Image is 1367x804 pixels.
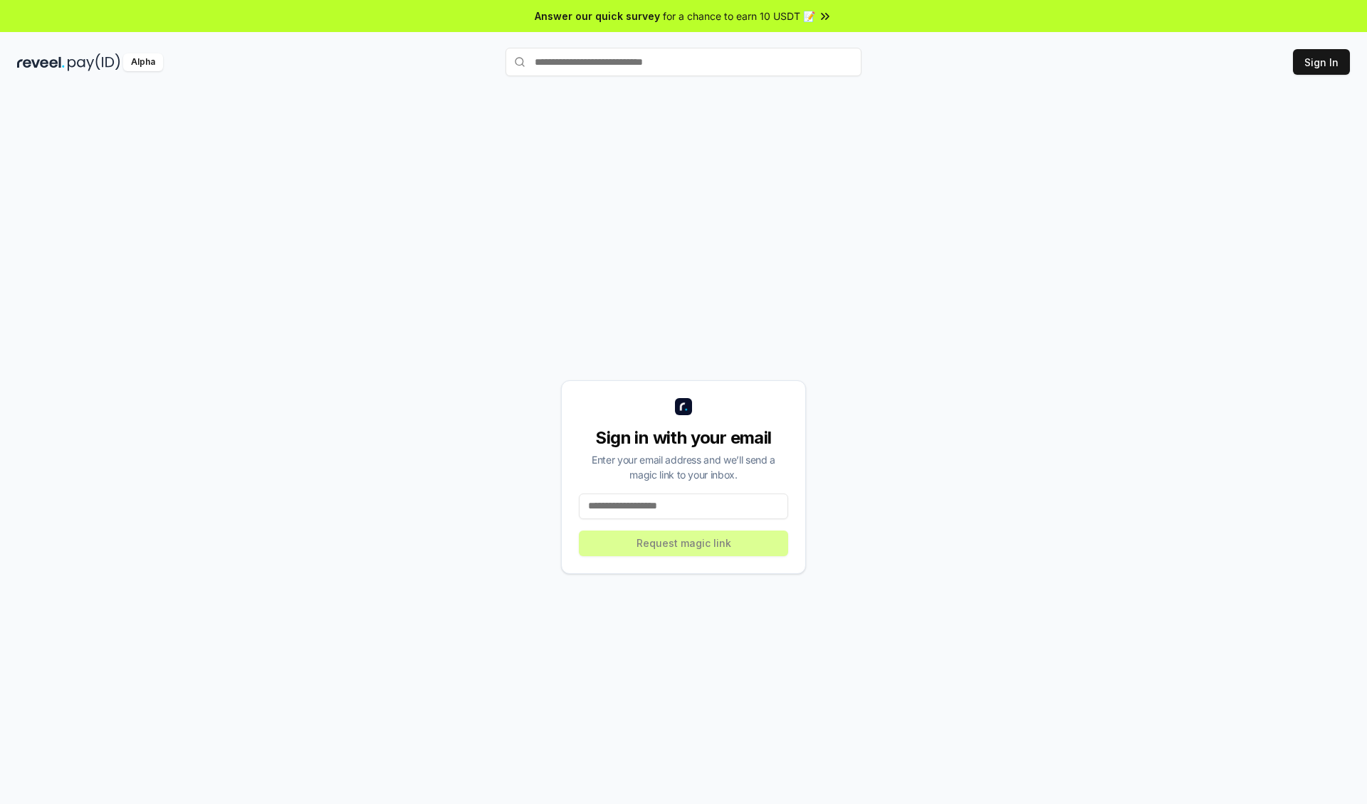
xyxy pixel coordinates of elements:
span: Answer our quick survey [535,9,660,24]
img: logo_small [675,398,692,415]
div: Sign in with your email [579,427,788,449]
img: reveel_dark [17,53,65,71]
div: Enter your email address and we’ll send a magic link to your inbox. [579,452,788,482]
button: Sign In [1293,49,1350,75]
img: pay_id [68,53,120,71]
div: Alpha [123,53,163,71]
span: for a chance to earn 10 USDT 📝 [663,9,815,24]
